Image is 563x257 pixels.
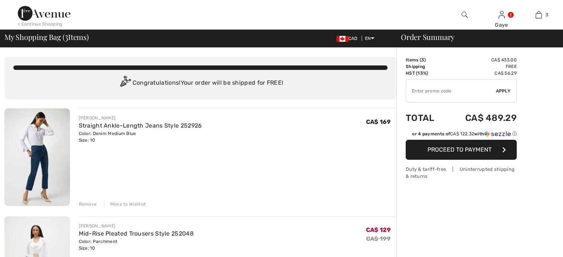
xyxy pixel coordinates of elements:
[445,63,517,70] td: Free
[406,105,445,131] td: Total
[406,80,496,102] input: Promo code
[483,21,520,29] div: Gaye
[406,63,445,70] td: Shipping
[336,36,348,42] img: Canadian Dollar
[79,230,194,237] a: Mid-Rise Pleated Trousers Style 252048
[406,140,517,160] button: Proceed to Payment
[365,36,374,41] span: EN
[496,88,511,94] span: Apply
[392,33,559,41] div: Order Summary
[336,36,361,41] span: CAD
[520,10,557,19] a: 3
[18,6,70,21] img: 1ère Avenue
[13,76,388,91] div: Congratulations! Your order will be shipped for FREE!
[104,201,146,207] div: Move to Wishlist
[445,70,517,77] td: CA$ 56.29
[406,70,445,77] td: HST (13%)
[450,131,474,136] span: CA$ 122.32
[499,11,505,18] a: Sign In
[484,131,511,137] img: Sezzle
[366,226,391,233] span: CA$ 129
[406,57,445,63] td: Items ( )
[445,105,517,131] td: CA$ 489.29
[79,130,202,143] div: Color: Denim Medium Blue Size: 10
[4,108,70,206] img: Straight Ankle-Length Jeans Style 252926
[79,115,202,121] div: [PERSON_NAME]
[406,166,517,180] div: Duty & tariff-free | Uninterrupted shipping & returns
[65,31,68,41] span: 3
[79,201,97,207] div: Remove
[406,131,517,140] div: or 4 payments ofCA$ 122.32withSezzle Click to learn more about Sezzle
[18,21,63,27] div: < Continue Shopping
[412,131,517,137] div: or 4 payments of with
[118,76,133,91] img: Congratulation2.svg
[536,10,542,19] img: My Bag
[428,146,492,153] span: Proceed to Payment
[421,57,424,62] span: 3
[366,118,391,125] span: CA$ 169
[546,11,548,18] span: 3
[4,33,89,41] span: My Shopping Bag ( Items)
[366,235,391,242] s: CA$ 199
[79,238,194,251] div: Color: Parchment Size: 10
[462,10,468,19] img: search the website
[79,122,202,129] a: Straight Ankle-Length Jeans Style 252926
[499,10,505,19] img: My Info
[445,57,517,63] td: CA$ 433.00
[79,223,194,229] div: [PERSON_NAME]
